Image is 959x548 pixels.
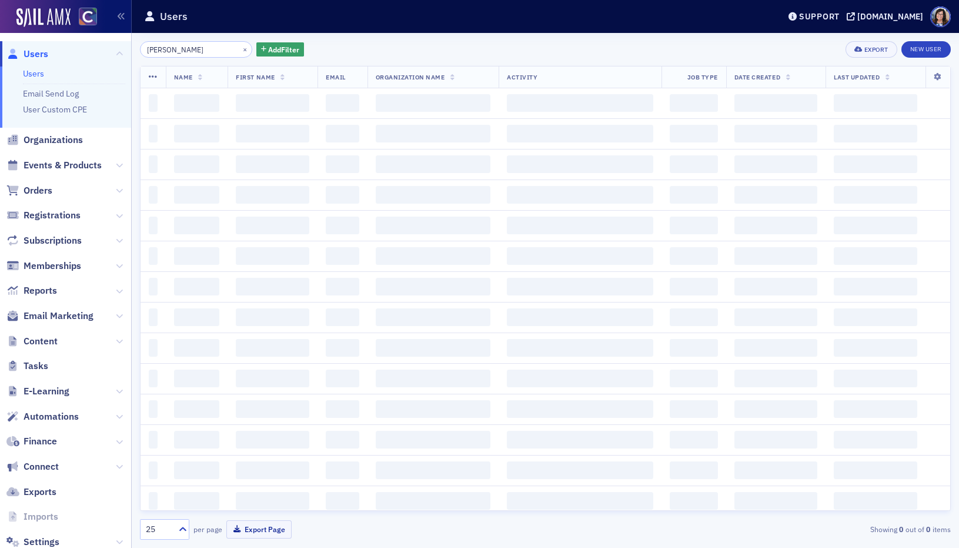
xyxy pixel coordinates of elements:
[507,339,653,357] span: ‌
[174,73,193,81] span: Name
[376,155,491,173] span: ‌
[24,460,59,473] span: Connect
[734,461,817,479] span: ‌
[24,335,58,348] span: Content
[6,335,58,348] a: Content
[376,125,491,142] span: ‌
[149,217,158,234] span: ‌
[236,308,309,326] span: ‌
[24,360,48,373] span: Tasks
[507,155,653,173] span: ‌
[670,247,718,265] span: ‌
[376,94,491,112] span: ‌
[834,73,880,81] span: Last Updated
[507,217,653,234] span: ‌
[734,431,817,449] span: ‌
[24,410,79,423] span: Automations
[236,94,309,112] span: ‌
[326,492,359,510] span: ‌
[24,184,52,197] span: Orders
[326,431,359,449] span: ‌
[174,431,220,449] span: ‌
[174,461,220,479] span: ‌
[326,370,359,387] span: ‌
[326,155,359,173] span: ‌
[236,186,309,204] span: ‌
[507,370,653,387] span: ‌
[256,42,305,57] button: AddFilter
[670,278,718,295] span: ‌
[734,370,817,387] span: ‌
[326,247,359,265] span: ‌
[834,492,917,510] span: ‌
[240,44,250,54] button: ×
[6,486,56,499] a: Exports
[174,400,220,418] span: ‌
[689,524,951,534] div: Showing out of items
[734,339,817,357] span: ‌
[24,486,56,499] span: Exports
[174,308,220,326] span: ‌
[226,520,292,539] button: Export Page
[6,510,58,523] a: Imports
[734,492,817,510] span: ‌
[326,461,359,479] span: ‌
[834,431,917,449] span: ‌
[670,461,718,479] span: ‌
[236,431,309,449] span: ‌
[834,186,917,204] span: ‌
[236,125,309,142] span: ‌
[670,492,718,510] span: ‌
[23,88,79,99] a: Email Send Log
[834,370,917,387] span: ‌
[834,217,917,234] span: ‌
[507,461,653,479] span: ‌
[174,370,220,387] span: ‌
[236,461,309,479] span: ‌
[834,308,917,326] span: ‌
[670,155,718,173] span: ‌
[326,73,346,81] span: Email
[236,400,309,418] span: ‌
[507,431,653,449] span: ‌
[734,73,780,81] span: Date Created
[507,308,653,326] span: ‌
[376,186,491,204] span: ‌
[71,8,97,28] a: View Homepage
[326,278,359,295] span: ‌
[507,125,653,142] span: ‌
[174,155,220,173] span: ‌
[734,400,817,418] span: ‌
[236,370,309,387] span: ‌
[326,125,359,142] span: ‌
[670,94,718,112] span: ‌
[174,186,220,204] span: ‌
[24,48,48,61] span: Users
[24,134,83,147] span: Organizations
[149,278,158,295] span: ‌
[149,186,158,204] span: ‌
[376,370,491,387] span: ‌
[149,461,158,479] span: ‌
[149,308,158,326] span: ‌
[734,247,817,265] span: ‌
[149,247,158,265] span: ‌
[834,94,917,112] span: ‌
[149,125,158,142] span: ‌
[174,247,220,265] span: ‌
[236,217,309,234] span: ‌
[507,278,653,295] span: ‌
[146,523,172,536] div: 25
[834,125,917,142] span: ‌
[24,159,102,172] span: Events & Products
[376,247,491,265] span: ‌
[193,524,222,534] label: per page
[924,524,933,534] strong: 0
[268,44,299,55] span: Add Filter
[834,339,917,357] span: ‌
[6,284,57,297] a: Reports
[670,431,718,449] span: ‌
[236,155,309,173] span: ‌
[236,492,309,510] span: ‌
[376,492,491,510] span: ‌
